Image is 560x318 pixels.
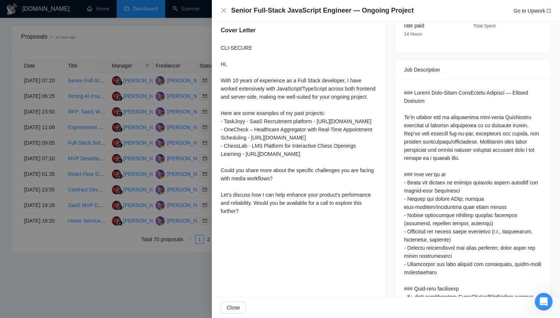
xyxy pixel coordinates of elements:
h5: Cover Letter [221,26,256,35]
iframe: Intercom live chat [535,293,553,311]
div: CLI-SECURE Hi, With 10 years of experience as a Full Stack developer, I have worked extensively w... [221,44,377,215]
div: Job Description [404,60,542,80]
span: Total Spent [473,23,496,29]
button: Close [221,302,246,314]
span: close [221,7,227,13]
span: 14 Hours [404,32,422,37]
span: export [547,9,551,13]
span: Close [227,304,240,312]
h4: Senior Full‑Stack JavaScript Engineer — Ongoing Project [231,6,414,15]
button: Close [221,7,227,14]
a: Go to Upworkexport [513,8,551,14]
